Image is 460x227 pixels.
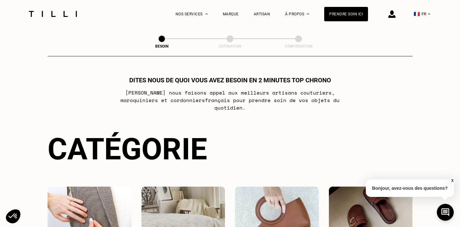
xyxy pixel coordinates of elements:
[48,132,412,167] div: Catégorie
[267,44,330,49] div: Confirmation
[324,7,368,21] a: Prendre soin ici
[199,44,261,49] div: Estimation
[388,10,396,18] img: icône connexion
[130,44,193,49] div: Besoin
[106,89,354,111] p: [PERSON_NAME] nous faisons appel aux meilleurs artisans couturiers , maroquiniers et cordonniers ...
[27,11,79,17] img: Logo du service de couturière Tilli
[205,13,208,15] img: Menu déroulant
[223,12,239,16] a: Marque
[129,76,331,84] h1: Dites nous de quoi vous avez besoin en 2 minutes top chrono
[414,11,420,17] span: 🇫🇷
[428,13,430,15] img: menu déroulant
[307,13,309,15] img: Menu déroulant à propos
[254,12,270,16] a: Artisan
[449,177,455,184] button: X
[366,179,454,197] p: Bonjour, avez-vous des questions?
